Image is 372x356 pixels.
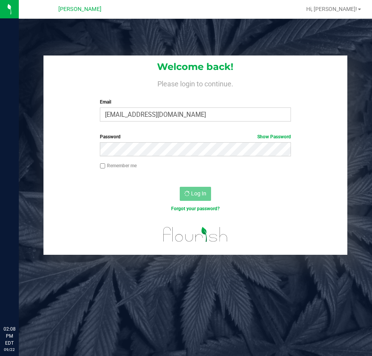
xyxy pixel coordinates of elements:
button: Log In [180,187,211,201]
a: Forgot your password? [171,206,220,211]
span: Log In [191,190,206,197]
span: Hi, [PERSON_NAME]! [306,6,357,12]
p: 09/22 [4,347,15,352]
input: Remember me [100,163,105,169]
span: [PERSON_NAME] [58,6,101,13]
p: 02:08 PM EDT [4,326,15,347]
label: Remember me [100,162,137,169]
a: Show Password [257,134,291,140]
h1: Welcome back! [43,62,348,72]
label: Email [100,98,291,106]
h4: Please login to continue. [43,78,348,88]
span: Password [100,134,121,140]
img: flourish_logo.svg [157,220,233,249]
